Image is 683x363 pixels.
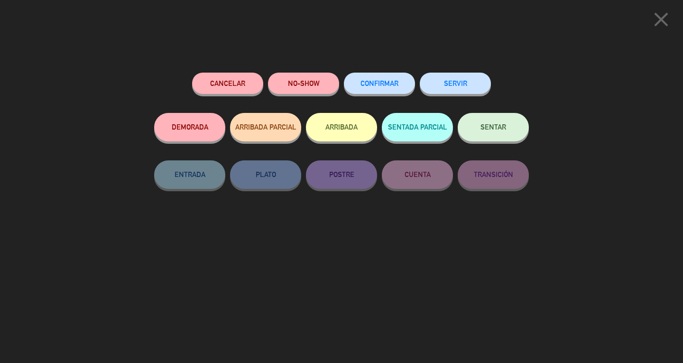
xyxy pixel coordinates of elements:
[480,123,506,131] span: SENTAR
[306,160,377,189] button: POSTRE
[235,123,296,131] span: ARRIBADA PARCIAL
[649,8,673,31] i: close
[154,160,225,189] button: ENTRADA
[192,73,263,94] button: Cancelar
[306,113,377,141] button: ARRIBADA
[420,73,491,94] button: SERVIR
[646,7,676,35] button: close
[382,160,453,189] button: CUENTA
[458,160,529,189] button: TRANSICIÓN
[268,73,339,94] button: NO-SHOW
[360,79,398,87] span: CONFIRMAR
[458,113,529,141] button: SENTAR
[230,113,301,141] button: ARRIBADA PARCIAL
[154,113,225,141] button: DEMORADA
[382,113,453,141] button: SENTADA PARCIAL
[344,73,415,94] button: CONFIRMAR
[230,160,301,189] button: PLATO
